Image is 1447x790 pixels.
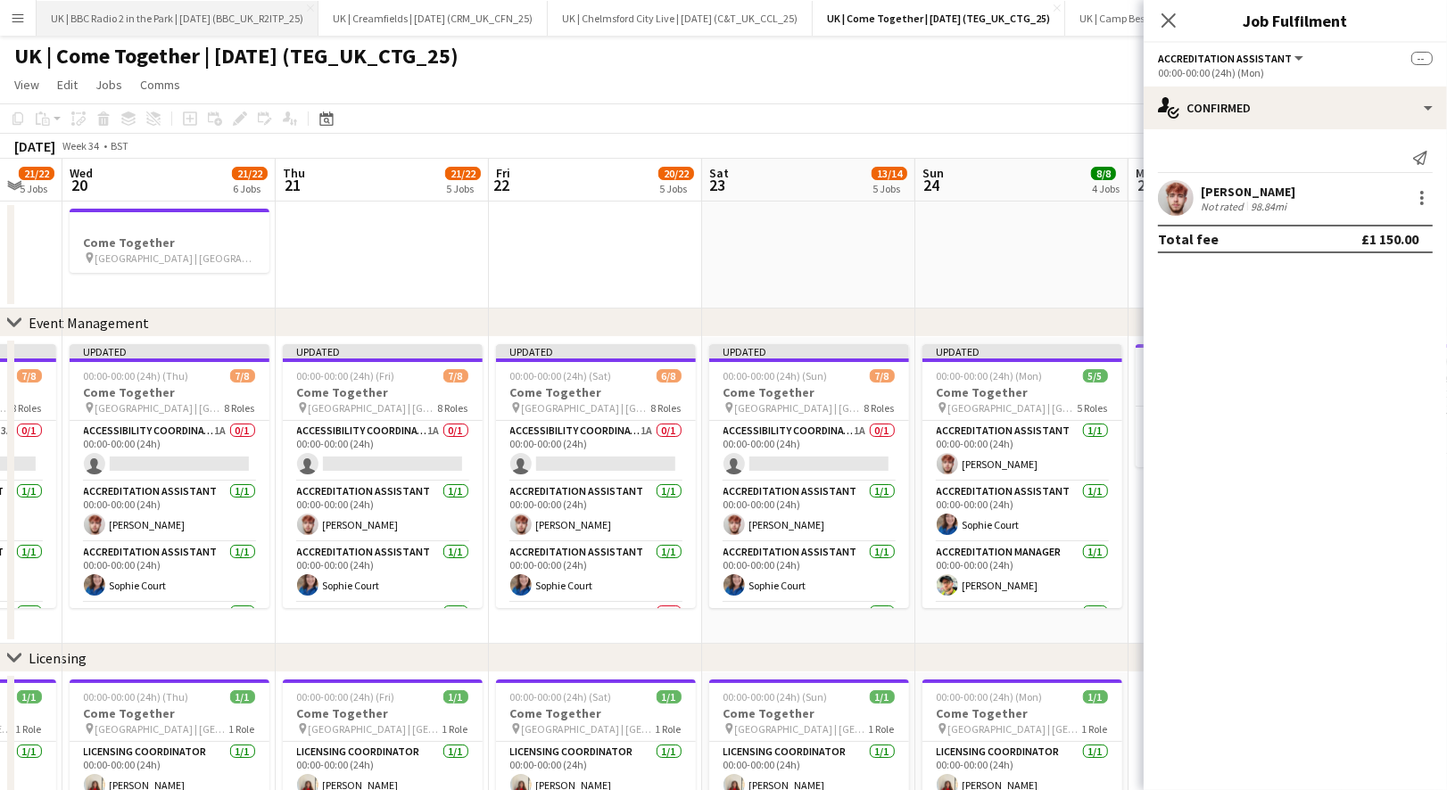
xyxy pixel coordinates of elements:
h3: Come Together [70,384,269,400]
h3: Come Together [283,705,483,721]
span: 7/8 [230,369,255,383]
span: 00:00-00:00 (24h) (Sat) [510,369,612,383]
span: 22 [493,175,510,195]
div: Updated [922,344,1122,358]
app-card-role: Accessibility Coordinator1A0/100:00-00:00 (24h) [283,421,483,481]
span: 00:00-00:00 (24h) (Fri) [297,369,395,383]
span: 1/1 [17,690,42,704]
app-card-role: Accreditation Manager1/1 [709,603,909,663]
div: 00:00-00:00 (24h) (Mon) [1158,66,1433,79]
span: [GEOGRAPHIC_DATA] | [GEOGRAPHIC_DATA], [GEOGRAPHIC_DATA] [309,401,438,415]
div: 5 Jobs [659,182,693,195]
div: Updated [709,344,909,358]
button: UK | Come Together | [DATE] (TEG_UK_CTG_25) [813,1,1065,36]
span: 7/8 [443,369,468,383]
app-card-role: Event Coordinator1/1 [922,603,1122,663]
app-card-role: Accessibility Coordinator1A0/100:00-00:00 (24h) [709,421,909,481]
app-card-role: Accreditation Manager1/1 [70,603,269,663]
app-card-role: Accreditation Assistant1/100:00-00:00 (24h)Sophie Court [709,542,909,603]
span: [GEOGRAPHIC_DATA] | [GEOGRAPHIC_DATA], [GEOGRAPHIC_DATA] [522,722,656,736]
span: 1/1 [230,690,255,704]
span: 13/14 [872,167,907,180]
app-card-role: Accreditation Manager1/1 [283,603,483,663]
span: Jobs [95,77,122,93]
div: 98.84mi [1247,200,1290,213]
span: 1 Role [1082,722,1108,736]
span: Wed [70,165,93,181]
div: Updated [496,344,696,358]
span: [GEOGRAPHIC_DATA] | [GEOGRAPHIC_DATA], [GEOGRAPHIC_DATA] [948,722,1082,736]
span: 8 Roles [438,401,468,415]
app-card-role: Accreditation Manager1/100:00-00:00 (24h)[PERSON_NAME] [922,542,1122,603]
div: [PERSON_NAME] [1201,184,1295,200]
span: [GEOGRAPHIC_DATA] | [GEOGRAPHIC_DATA], [GEOGRAPHIC_DATA] [95,401,225,415]
span: [GEOGRAPHIC_DATA] | [GEOGRAPHIC_DATA], [GEOGRAPHIC_DATA] [95,251,255,265]
h3: Come Together [496,705,696,721]
app-job-card: Updated00:00-00:00 (24h) (Sat)6/8Come Together [GEOGRAPHIC_DATA] | [GEOGRAPHIC_DATA], [GEOGRAPHIC... [496,344,696,608]
span: 00:00-00:00 (24h) (Thu) [84,690,189,704]
app-card-role: Accessibility Coordinator1A0/100:00-00:00 (24h) [496,421,696,481]
a: Jobs [88,73,129,96]
div: Updated [70,344,269,358]
app-card-role: Accreditation Manager0/1 [496,603,696,663]
app-job-card: Come Together [GEOGRAPHIC_DATA] | [GEOGRAPHIC_DATA], [GEOGRAPHIC_DATA] [70,209,269,273]
span: Accreditation Assistant [1158,52,1292,65]
span: 24 [920,175,944,195]
div: Updated00:00-00:00 (24h) (Mon)5/5Come Together [GEOGRAPHIC_DATA] | [GEOGRAPHIC_DATA], [GEOGRAPHIC... [922,344,1122,608]
span: 5 Roles [1078,401,1108,415]
div: £1 150.00 [1361,230,1418,248]
app-card-role: Accreditation Assistant1/100:00-00:00 (24h)Sophie Court [496,542,696,603]
span: 1/1 [657,690,682,704]
span: 25 [1133,175,1159,195]
span: [GEOGRAPHIC_DATA] | [GEOGRAPHIC_DATA], [GEOGRAPHIC_DATA] [948,401,1078,415]
span: Mon [1136,165,1159,181]
span: View [14,77,39,93]
div: Confirmed [1144,86,1447,129]
h1: UK | Come Together | [DATE] (TEG_UK_CTG_25) [14,43,459,70]
span: Week 34 [59,139,103,152]
span: 1 Role [869,722,895,736]
span: 8 Roles [864,401,895,415]
app-card-role: Accreditation Assistant1/100:00-00:00 (24h)Sophie Court [283,542,483,603]
h3: Come Together [283,384,483,400]
app-job-card: 00:00-00:00 (24h) (Tue)1/1Come Together [GEOGRAPHIC_DATA] | [GEOGRAPHIC_DATA], [GEOGRAPHIC_DATA]1... [1136,344,1335,467]
h3: Come Together [70,235,269,251]
span: 1/1 [443,690,468,704]
button: UK | Creamfields | [DATE] (CRM_UK_CFN_25) [318,1,548,36]
span: 7/8 [870,369,895,383]
span: 1 Role [442,722,468,736]
span: 21/22 [445,167,481,180]
div: Updated00:00-00:00 (24h) (Thu)7/8Come Together [GEOGRAPHIC_DATA] | [GEOGRAPHIC_DATA], [GEOGRAPHIC... [70,344,269,608]
app-card-role: Accreditation Assistant1/100:00-00:00 (24h)Sophie Court [70,542,269,603]
div: Updated [283,344,483,358]
a: Comms [133,73,187,96]
span: 8 Roles [12,401,42,415]
div: BST [111,139,128,152]
app-card-role: Accreditation Assistant1/100:00-00:00 (24h)[PERSON_NAME] [709,481,909,542]
a: Edit [50,73,85,96]
app-card-role: Accessibility Coordinator1A0/100:00-00:00 (24h) [70,421,269,481]
span: [GEOGRAPHIC_DATA] | [GEOGRAPHIC_DATA], [GEOGRAPHIC_DATA] [735,722,869,736]
span: Fri [496,165,510,181]
app-card-role: Accreditation Assistant1/100:00-00:00 (24h)[PERSON_NAME] [922,421,1122,481]
span: [GEOGRAPHIC_DATA] | [GEOGRAPHIC_DATA], [GEOGRAPHIC_DATA] [522,401,651,415]
div: 4 Jobs [1092,182,1120,195]
span: 20/22 [658,167,694,180]
span: [GEOGRAPHIC_DATA] | [GEOGRAPHIC_DATA], [GEOGRAPHIC_DATA] [309,722,442,736]
span: 5/5 [1083,369,1108,383]
h3: Come Together [922,705,1122,721]
span: 00:00-00:00 (24h) (Sun) [723,690,828,704]
app-card-role: Accreditation Assistant1/100:00-00:00 (24h)Sophie Court [922,481,1122,542]
span: 21 [280,175,305,195]
span: 8 Roles [651,401,682,415]
span: Edit [57,77,78,93]
span: 00:00-00:00 (24h) (Mon) [937,690,1043,704]
span: Sat [709,165,729,181]
app-job-card: Updated00:00-00:00 (24h) (Fri)7/8Come Together [GEOGRAPHIC_DATA] | [GEOGRAPHIC_DATA], [GEOGRAPHIC... [283,344,483,608]
div: [DATE] [14,137,55,155]
span: 23 [707,175,729,195]
h3: Come Together [70,705,269,721]
app-card-role: Accreditation Assistant1/100:00-00:00 (24h)[PERSON_NAME] [496,481,696,542]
